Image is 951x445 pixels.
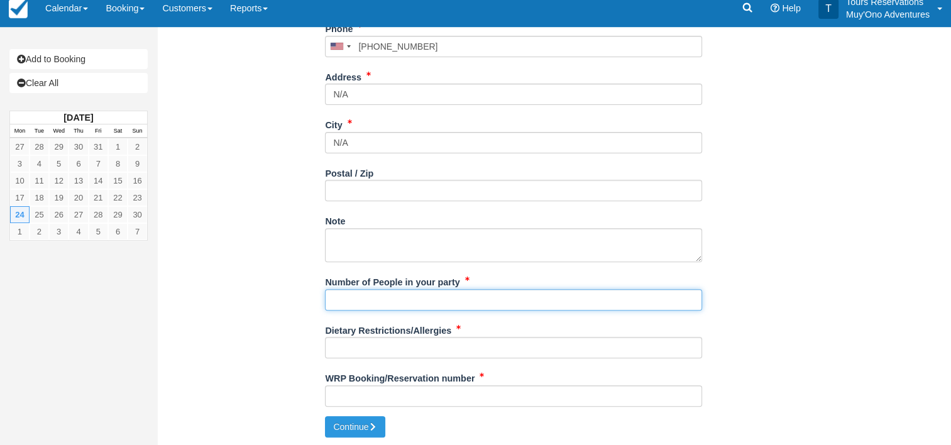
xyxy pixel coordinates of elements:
[325,272,459,289] label: Number of People in your party
[10,138,30,155] a: 27
[9,73,148,93] a: Clear All
[108,124,128,138] th: Sat
[69,138,88,155] a: 30
[108,206,128,223] a: 29
[128,138,147,155] a: 2
[10,172,30,189] a: 10
[89,223,108,240] a: 5
[89,189,108,206] a: 21
[69,172,88,189] a: 13
[108,189,128,206] a: 22
[325,211,345,228] label: Note
[10,223,30,240] a: 1
[325,320,451,338] label: Dietary Restrictions/Allergies
[108,172,128,189] a: 15
[128,206,147,223] a: 30
[9,49,148,69] a: Add to Booking
[49,223,69,240] a: 3
[49,124,69,138] th: Wed
[108,223,128,240] a: 6
[771,4,779,13] i: Help
[69,155,88,172] a: 6
[30,172,49,189] a: 11
[30,206,49,223] a: 25
[30,124,49,138] th: Tue
[10,206,30,223] a: 24
[49,138,69,155] a: 29
[89,206,108,223] a: 28
[325,368,475,385] label: WRP Booking/Reservation number
[30,223,49,240] a: 2
[69,223,88,240] a: 4
[10,155,30,172] a: 3
[89,155,108,172] a: 7
[30,138,49,155] a: 28
[49,189,69,206] a: 19
[128,155,147,172] a: 9
[325,416,385,437] button: Continue
[30,189,49,206] a: 18
[108,138,128,155] a: 1
[325,67,361,84] label: Address
[49,206,69,223] a: 26
[108,155,128,172] a: 8
[846,8,930,21] p: Muy'Ono Adventures
[89,138,108,155] a: 31
[30,155,49,172] a: 4
[10,189,30,206] a: 17
[49,172,69,189] a: 12
[326,36,355,57] div: United States: +1
[128,223,147,240] a: 7
[49,155,69,172] a: 5
[69,124,88,138] th: Thu
[69,206,88,223] a: 27
[69,189,88,206] a: 20
[89,172,108,189] a: 14
[63,113,93,123] strong: [DATE]
[128,172,147,189] a: 16
[325,163,373,180] label: Postal / Zip
[128,189,147,206] a: 23
[782,3,801,13] span: Help
[89,124,108,138] th: Fri
[10,124,30,138] th: Mon
[325,114,342,132] label: City
[128,124,147,138] th: Sun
